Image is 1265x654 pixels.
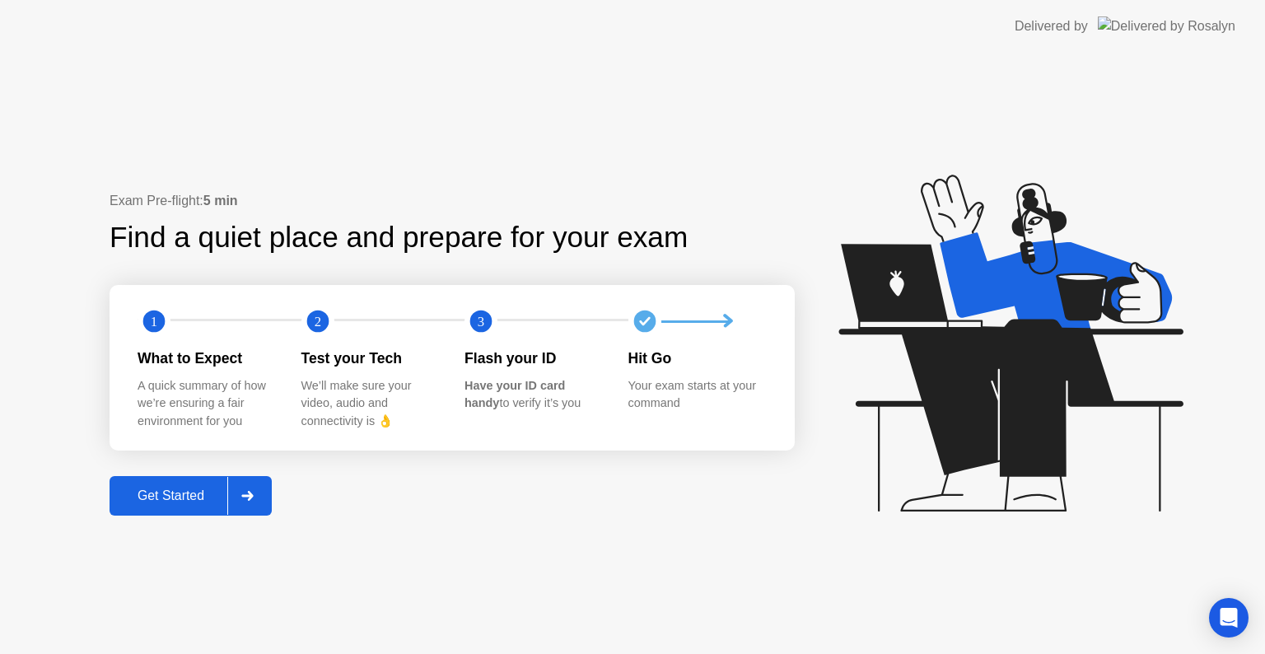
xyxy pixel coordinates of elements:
b: 5 min [203,194,238,208]
div: Delivered by [1015,16,1088,36]
div: Your exam starts at your command [628,377,766,413]
div: Find a quiet place and prepare for your exam [110,216,690,259]
text: 3 [478,314,484,329]
div: Hit Go [628,348,766,369]
div: Get Started [114,488,227,503]
button: Get Started [110,476,272,516]
div: We’ll make sure your video, audio and connectivity is 👌 [301,377,439,431]
div: Open Intercom Messenger [1209,598,1249,638]
text: 1 [151,314,157,329]
img: Delivered by Rosalyn [1098,16,1235,35]
div: to verify it’s you [464,377,602,413]
text: 2 [314,314,320,329]
div: A quick summary of how we’re ensuring a fair environment for you [138,377,275,431]
div: Test your Tech [301,348,439,369]
div: Exam Pre-flight: [110,191,795,211]
div: Flash your ID [464,348,602,369]
div: What to Expect [138,348,275,369]
b: Have your ID card handy [464,379,565,410]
